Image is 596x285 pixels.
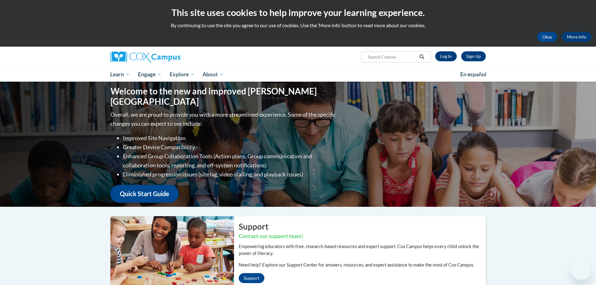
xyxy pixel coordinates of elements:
[562,32,591,42] a: More Info
[101,67,495,82] div: Main menu
[461,51,486,61] a: Register
[134,67,166,82] a: Engage
[198,67,228,82] a: About
[239,262,486,268] p: Need help? Explore our Support Center for answers, resources, and expert assistance to make the m...
[123,152,337,170] li: Enhanced Group Collaboration Tools (Action plans, Group communication and collaboration tools, re...
[571,260,591,280] iframe: Button to launch messaging window
[5,6,591,19] h2: This site uses cookies to help improve your learning experience.
[435,51,457,61] a: Log In
[417,53,426,61] button: Search
[123,134,337,143] li: Improved Site Navigation
[110,51,181,63] img: Cox Campus
[110,110,337,128] p: Overall, we are proud to provide you with a more streamlined experience. Some of the specific cha...
[110,71,130,78] span: Learn
[166,67,199,82] a: Explore
[123,170,337,179] li: Diminished progression issues (site lag, video stalling, and playback issues)
[456,68,491,81] a: En español
[5,22,591,29] p: By continuing to use the site you agree to our use of cookies. Use the ‘More info’ button to read...
[110,51,229,63] a: Cox Campus
[239,273,264,283] a: Support
[239,221,486,232] h2: Support
[367,53,417,61] input: Search Courses
[110,86,337,107] h1: Welcome to the new and improved [PERSON_NAME][GEOGRAPHIC_DATA]
[202,71,224,78] span: About
[537,32,557,42] button: Okay
[110,185,179,203] a: Quick Start Guide
[460,71,486,78] span: En español
[138,71,161,78] span: Engage
[239,243,486,257] p: Empowering educators with free, research-based resources and expert support, Cox Campus helps eve...
[170,71,195,78] span: Explore
[239,232,486,240] h3: Contact our support team!
[123,143,337,152] li: Greater Device Compatibility
[106,67,134,82] a: Learn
